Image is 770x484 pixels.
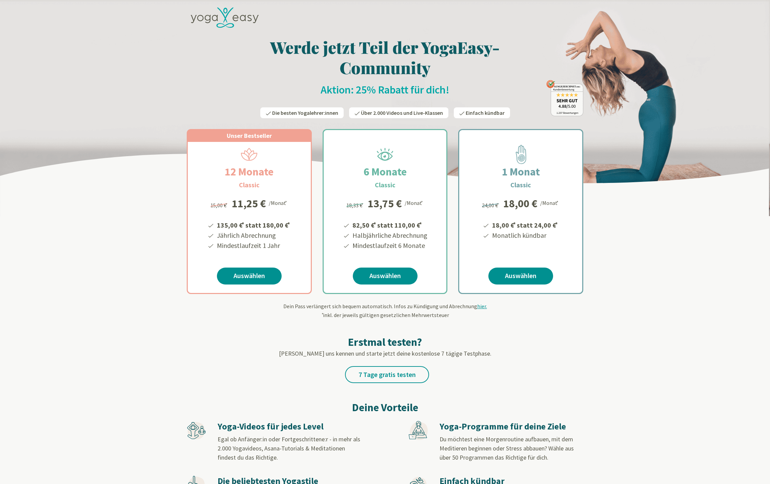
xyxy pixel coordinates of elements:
span: Einfach kündbar [466,109,505,116]
li: 135,00 € statt 180,00 € [216,219,291,230]
h3: Classic [510,180,531,190]
h2: Aktion: 25% Rabatt für dich! [187,83,583,97]
div: 13,75 € [368,198,402,209]
a: Auswählen [488,268,553,285]
span: Egal ob Anfänger:in oder Fortgeschrittene:r - in mehr als 2.000 Yogavideos, Asana-Tutorials & Med... [218,435,360,461]
li: 82,50 € statt 110,00 € [351,219,427,230]
span: Über 2.000 Videos und Live-Klassen [361,109,443,116]
li: Mindestlaufzeit 6 Monate [351,240,427,251]
span: inkl. der jeweils gültigen gesetzlichen Mehrwertsteuer [321,312,449,318]
h3: Yoga-Programme für deine Ziele [440,421,583,432]
div: Dein Pass verlängert sich bequem automatisch. Infos zu Kündigung und Abrechnung [187,302,583,319]
h3: Classic [239,180,260,190]
h2: Erstmal testen? [187,335,583,349]
span: hier. [477,303,487,310]
h3: Yoga-Videos für jedes Level [218,421,361,432]
div: /Monat [405,198,424,207]
li: 18,00 € statt 24,00 € [491,219,559,230]
div: /Monat [269,198,288,207]
span: 24,00 € [482,202,500,209]
span: Du möchtest eine Morgenroutine aufbauen, mit dem Meditieren beginnen oder Stress abbauen? Wähle a... [440,435,574,461]
img: ausgezeichnet_badge.png [546,80,583,116]
h2: 6 Monate [347,164,423,180]
a: 7 Tage gratis testen [345,366,429,383]
h1: Werde jetzt Teil der YogaEasy-Community [187,37,583,78]
a: Auswählen [353,268,418,285]
h2: 1 Monat [486,164,556,180]
span: 15,00 € [210,202,228,209]
li: Monatlich kündbar [491,230,559,240]
h3: Classic [375,180,396,190]
li: Jährlich Abrechnung [216,230,291,240]
span: 18,33 € [346,202,364,209]
span: Unser Bestseller [227,132,272,140]
span: Die besten Yogalehrer:innen [272,109,338,116]
p: [PERSON_NAME] uns kennen und starte jetzt deine kostenlose 7 tägige Testphase. [187,349,583,358]
div: 11,25 € [232,198,266,209]
div: 18,00 € [503,198,538,209]
li: Halbjährliche Abrechnung [351,230,427,240]
a: Auswählen [217,268,282,285]
li: Mindestlaufzeit 1 Jahr [216,240,291,251]
h2: Deine Vorteile [187,399,583,416]
h2: 12 Monate [208,164,290,180]
div: /Monat [540,198,560,207]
